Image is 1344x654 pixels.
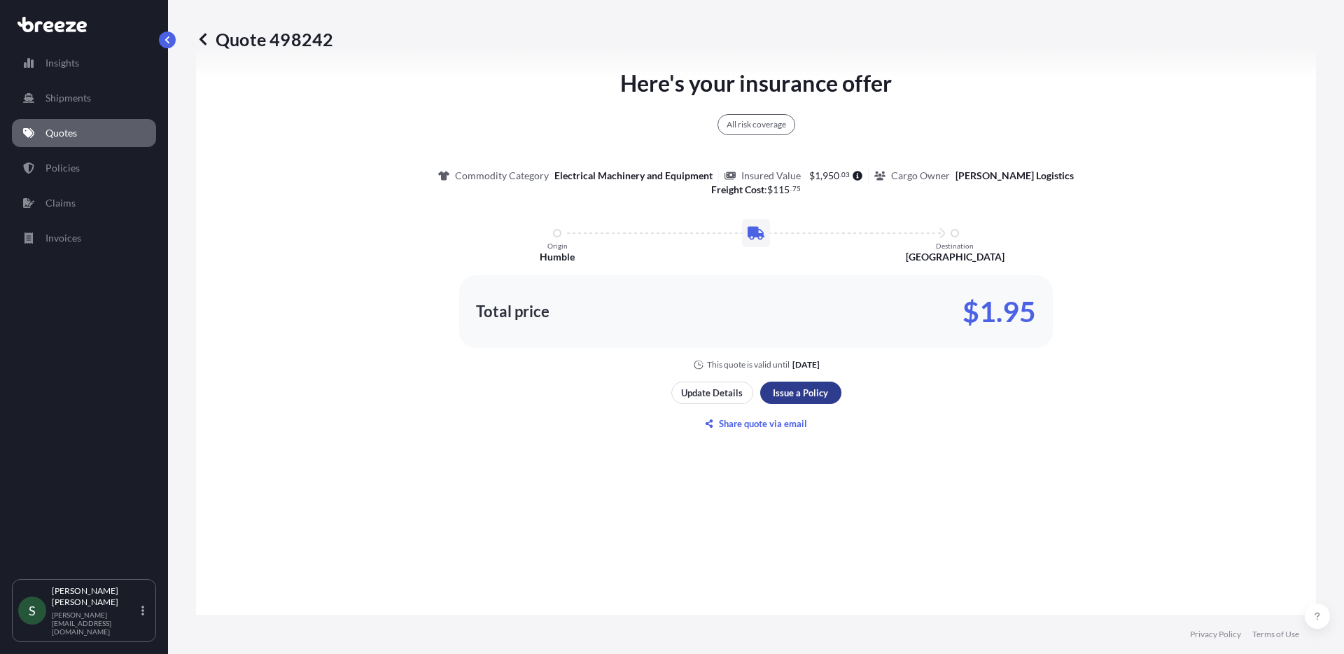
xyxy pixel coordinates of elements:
[12,154,156,182] a: Policies
[12,49,156,77] a: Insights
[12,189,156,217] a: Claims
[717,114,795,135] div: All risk coverage
[45,56,79,70] p: Insights
[719,417,807,431] p: Share quote via email
[540,250,575,264] p: Humble
[809,171,815,181] span: $
[760,382,841,404] button: Issue a Policy
[840,172,841,177] span: .
[12,119,156,147] a: Quotes
[455,169,549,183] p: Commodity Category
[196,28,333,50] p: Quote 498242
[955,169,1074,183] p: [PERSON_NAME] Logistics
[711,183,801,197] p: :
[620,67,892,100] p: Here's your insurance offer
[29,604,36,618] span: S
[741,169,801,183] p: Insured Value
[891,169,950,183] p: Cargo Owner
[671,382,753,404] button: Update Details
[45,196,76,210] p: Claims
[790,186,792,191] span: .
[1252,629,1299,640] a: Terms of Use
[711,183,764,195] b: Freight Cost
[962,300,1036,323] p: $1.95
[841,172,850,177] span: 03
[815,171,820,181] span: 1
[820,171,822,181] span: ,
[547,242,568,250] p: Origin
[12,84,156,112] a: Shipments
[52,585,139,608] p: [PERSON_NAME] [PERSON_NAME]
[554,169,713,183] p: Electrical Machinery and Equipment
[707,359,790,370] p: This quote is valid until
[681,386,743,400] p: Update Details
[52,611,139,636] p: [PERSON_NAME][EMAIL_ADDRESS][DOMAIN_NAME]
[936,242,974,250] p: Destination
[792,186,801,191] span: 75
[45,231,81,245] p: Invoices
[45,126,77,140] p: Quotes
[906,250,1004,264] p: [GEOGRAPHIC_DATA]
[773,185,790,195] span: 115
[476,305,549,319] p: Total price
[45,91,91,105] p: Shipments
[767,185,773,195] span: $
[792,359,820,370] p: [DATE]
[45,161,80,175] p: Policies
[1190,629,1241,640] a: Privacy Policy
[822,171,839,181] span: 950
[773,386,828,400] p: Issue a Policy
[12,224,156,252] a: Invoices
[671,412,841,435] button: Share quote via email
